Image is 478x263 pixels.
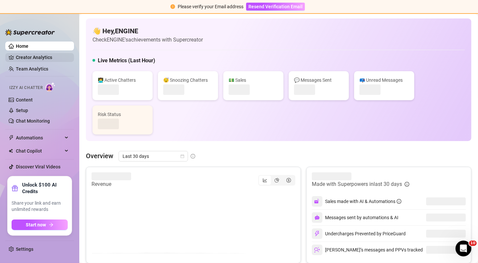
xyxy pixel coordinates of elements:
h4: 👋 Hey, ENGINE [92,26,203,36]
a: Setup [16,108,28,113]
span: exclamation-circle [170,4,175,9]
span: Last 30 days [123,151,184,161]
img: AI Chatter [45,82,55,92]
span: info-circle [405,182,409,187]
button: Resend Verification Email [246,3,305,11]
span: Automations [16,132,63,143]
div: Undercharges Prevented by PriceGuard [312,228,406,239]
article: Check ENGINE's achievements with Supercreator [92,36,203,44]
img: svg%3e [314,198,320,204]
span: Share your link and earn unlimited rewards [12,200,68,213]
div: 😴 Snoozing Chatters [163,76,213,84]
span: Resend Verification Email [248,4,303,9]
article: Revenue [92,180,131,188]
iframe: Intercom live chat [456,241,471,256]
img: logo-BBDzfeDw.svg [5,29,55,36]
div: Sales made with AI & Automations [325,198,401,205]
div: Risk Status [98,111,147,118]
strong: Unlock $100 AI Credits [22,182,68,195]
div: segmented control [258,175,295,186]
img: Chat Copilot [9,149,13,153]
span: gift [12,185,18,191]
span: line-chart [263,178,267,183]
span: 10 [469,241,477,246]
div: 👩‍💻 Active Chatters [98,76,147,84]
article: Overview [86,151,113,161]
div: 💵 Sales [229,76,278,84]
div: Please verify your Email address [178,3,243,10]
span: thunderbolt [9,135,14,140]
a: Team Analytics [16,66,48,72]
span: Chat Copilot [16,146,63,156]
a: Creator Analytics [16,52,69,63]
article: Made with Superpowers in last 30 days [312,180,402,188]
div: 📪 Unread Messages [359,76,409,84]
span: Izzy AI Chatter [9,85,43,91]
a: Home [16,44,28,49]
span: dollar-circle [286,178,291,183]
span: arrow-right [49,222,54,227]
span: calendar [180,154,184,158]
a: Content [16,97,33,102]
span: Start now [26,222,46,227]
img: svg%3e [314,247,320,253]
a: Settings [16,247,33,252]
span: pie-chart [275,178,279,183]
span: info-circle [397,199,401,204]
a: Chat Monitoring [16,118,50,124]
div: Messages sent by automations & AI [312,212,398,223]
h5: Live Metrics (Last Hour) [98,57,155,65]
div: 💬 Messages Sent [294,76,344,84]
span: info-circle [191,154,195,159]
a: Discover Viral Videos [16,164,60,169]
img: svg%3e [314,215,320,220]
img: svg%3e [314,231,320,237]
button: Start nowarrow-right [12,219,68,230]
div: [PERSON_NAME]’s messages and PPVs tracked [312,245,423,255]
